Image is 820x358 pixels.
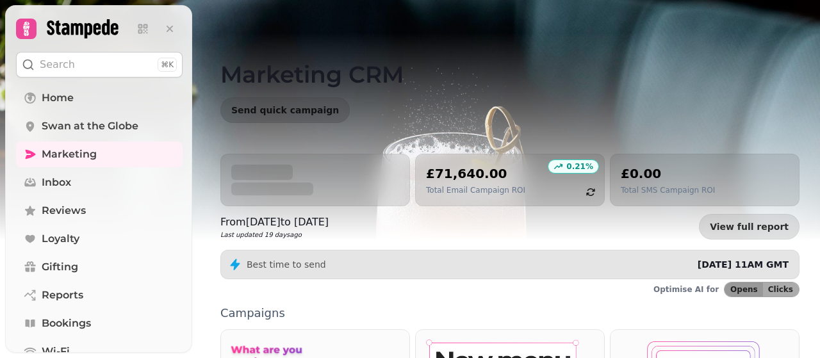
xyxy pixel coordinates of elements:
[426,185,525,195] p: Total Email Campaign ROI
[247,258,326,271] p: Best time to send
[763,282,799,297] button: Clicks
[566,161,593,172] p: 0.21 %
[698,259,789,270] span: [DATE] 11AM GMT
[158,58,177,72] div: ⌘K
[16,170,183,195] a: Inbox
[699,214,799,240] a: View full report
[16,85,183,111] a: Home
[653,284,719,295] p: Optimise AI for
[16,311,183,336] a: Bookings
[16,142,183,167] a: Marketing
[16,113,183,139] a: Swan at the Globe
[621,165,715,183] h2: £0.00
[16,198,183,224] a: Reviews
[220,97,350,123] button: Send quick campaign
[42,231,79,247] span: Loyalty
[42,147,97,162] span: Marketing
[231,106,339,115] span: Send quick campaign
[220,215,329,230] p: From [DATE] to [DATE]
[621,185,715,195] p: Total SMS Campaign ROI
[220,31,799,87] h1: Marketing CRM
[220,230,329,240] p: Last updated 19 days ago
[42,259,78,275] span: Gifting
[40,57,75,72] p: Search
[42,288,83,303] span: Reports
[725,282,763,297] button: Opens
[16,52,183,77] button: Search⌘K
[426,165,525,183] h2: £71,640.00
[42,175,71,190] span: Inbox
[768,286,793,293] span: Clicks
[580,181,602,203] button: refresh
[42,203,86,218] span: Reviews
[16,254,183,280] a: Gifting
[220,307,799,319] p: Campaigns
[16,226,183,252] a: Loyalty
[42,90,74,106] span: Home
[16,282,183,308] a: Reports
[42,118,138,134] span: Swan at the Globe
[730,286,758,293] span: Opens
[42,316,91,331] span: Bookings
